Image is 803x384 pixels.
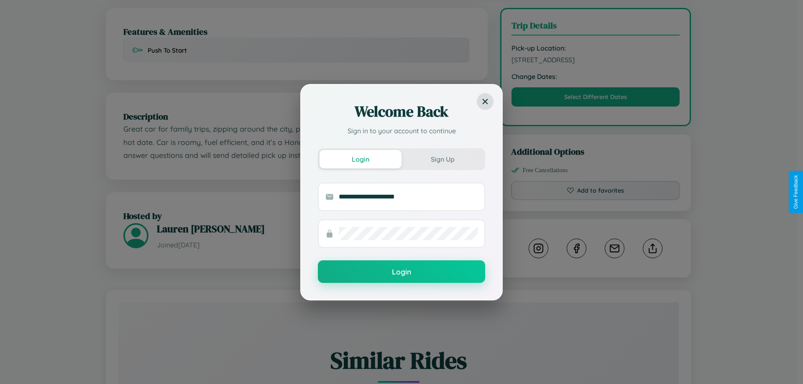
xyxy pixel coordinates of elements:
[320,150,401,168] button: Login
[401,150,483,168] button: Sign Up
[793,175,799,209] div: Give Feedback
[318,260,485,283] button: Login
[318,126,485,136] p: Sign in to your account to continue
[318,102,485,122] h2: Welcome Back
